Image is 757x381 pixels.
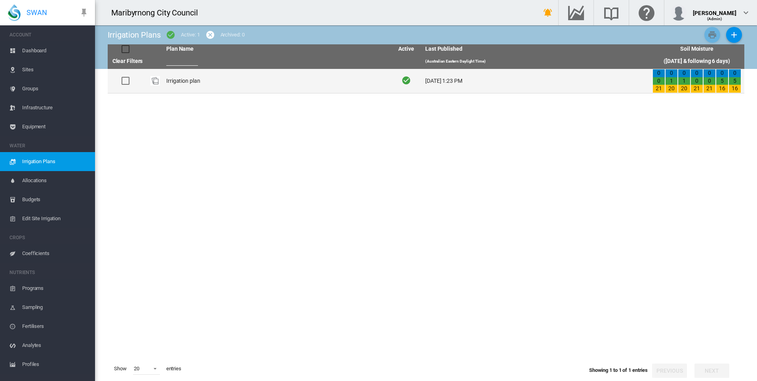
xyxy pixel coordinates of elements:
div: 0 [653,69,665,77]
div: 16 [729,85,741,93]
span: CROPS [10,231,89,244]
a: Clear Filters [112,58,143,64]
button: Print Irrigation Plans [704,27,720,43]
span: Allocations [22,171,89,190]
div: 0 [653,77,665,85]
div: 1 [666,77,677,85]
span: Sampling [22,298,89,317]
div: 5 [716,77,728,85]
span: WATER [10,139,89,152]
div: 21 [704,85,715,93]
span: Equipment [22,117,89,136]
span: Irrigation Plans [22,152,89,171]
span: Infrastructure [22,98,89,117]
md-icon: icon-pin [79,8,89,17]
span: Groups [22,79,89,98]
span: (Admin) [707,17,723,21]
div: Plan Id: 40730 [150,76,160,86]
div: Maribyrnong City Council [111,7,205,18]
span: Profiles [22,355,89,374]
th: Plan Name [163,44,390,54]
img: profile.jpg [671,5,687,21]
div: 0 [716,69,728,77]
span: ACCOUNT [10,29,89,41]
div: 0 [691,69,703,77]
button: Add New Plan [726,27,742,43]
span: Showing 1 to 1 of 1 entries [589,367,648,373]
div: 0 [691,77,703,85]
span: entries [163,362,184,375]
md-icon: icon-cancel [205,30,215,40]
span: NUTRIENTS [10,266,89,279]
th: Active [390,44,422,54]
md-icon: Search the knowledge base [602,8,621,17]
div: 0 [704,77,715,85]
md-icon: icon-plus [729,30,739,40]
md-icon: Click here for help [637,8,656,17]
div: 20 [666,85,677,93]
span: Analytes [22,336,89,355]
span: Dashboard [22,41,89,60]
th: Soil Moisture [649,44,744,54]
span: Fertilisers [22,317,89,336]
div: 0 [678,69,690,77]
md-icon: icon-bell-ring [543,8,553,17]
th: Last Published [422,44,649,54]
td: [DATE] 1:23 PM [422,69,649,93]
span: Coefficients [22,244,89,263]
button: icon-bell-ring [540,5,556,21]
td: Irrigation plan [163,69,390,93]
div: 16 [716,85,728,93]
div: 0 [666,69,677,77]
div: Irrigation Plans [108,29,160,40]
md-icon: icon-chevron-down [741,8,751,17]
span: Show [111,362,130,375]
div: 0 [729,69,741,77]
img: SWAN-Landscape-Logo-Colour-drop.png [8,4,21,21]
div: 20 [134,366,139,371]
span: SWAN [27,8,47,17]
div: 0 [704,69,715,77]
div: 1 [678,77,690,85]
th: (Australian Eastern Daylight Time) [422,54,649,69]
button: Previous [652,364,687,378]
img: product-image-placeholder.png [150,76,160,86]
md-icon: icon-printer [708,30,717,40]
div: 20 [678,85,690,93]
span: Sites [22,60,89,79]
div: [PERSON_NAME] [693,6,736,14]
div: 21 [691,85,703,93]
div: Archived: 0 [221,31,245,38]
span: Budgets [22,190,89,209]
td: 0 0 21 0 1 20 0 1 20 0 0 21 0 0 21 0 5 16 0 5 16 [649,69,744,93]
button: Next [694,364,729,378]
md-icon: Go to the Data Hub [567,8,586,17]
div: Active: 1 [181,31,200,38]
span: Programs [22,279,89,298]
md-icon: icon-checkbox-marked-circle [166,30,175,40]
span: Edit Site Irrigation [22,209,89,228]
div: 21 [653,85,665,93]
th: ([DATE] & following 6 days) [649,54,744,69]
div: 5 [729,77,741,85]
